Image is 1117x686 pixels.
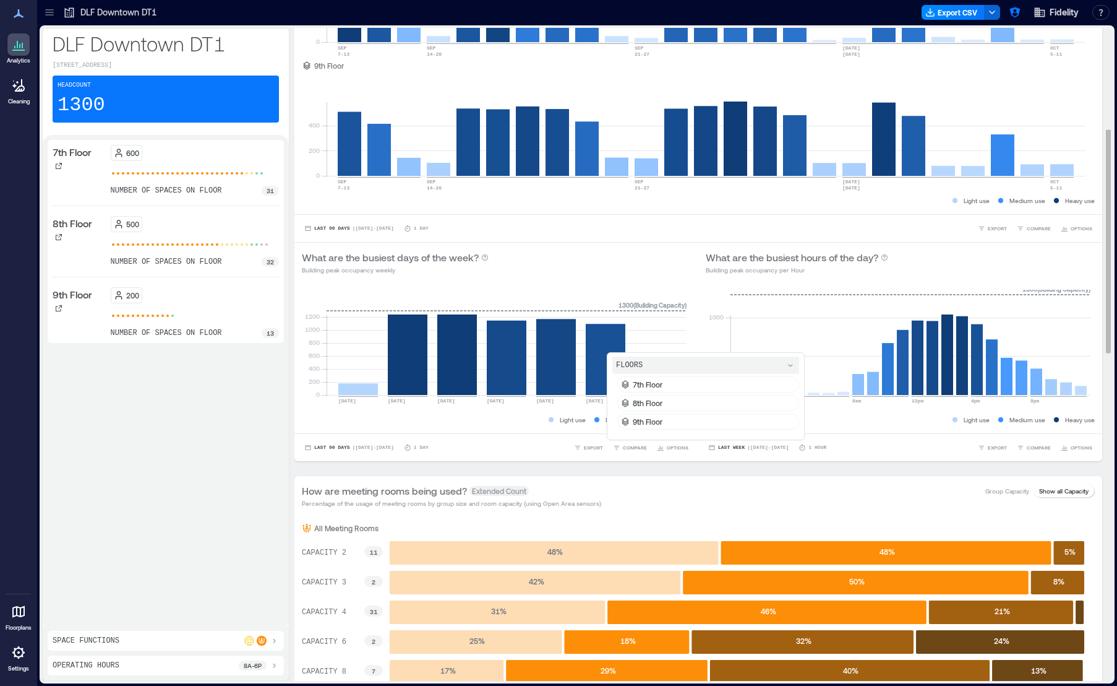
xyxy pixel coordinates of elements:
[620,636,636,645] text: 18 %
[338,45,347,51] text: SEP
[843,666,858,675] text: 40 %
[469,636,485,645] text: 25 %
[586,398,604,404] text: [DATE]
[8,665,29,672] p: Settings
[338,185,349,191] text: 7-13
[1050,51,1062,57] text: 5-11
[309,378,320,385] tspan: 200
[1030,2,1082,22] button: Fidelity
[314,523,379,533] p: All Meeting Rooms
[995,607,1010,615] text: 21 %
[302,549,346,557] text: CAPACITY 2
[667,444,688,451] span: OPTIONS
[58,93,105,118] p: 1300
[988,225,1007,232] span: EXPORT
[316,391,320,398] tspan: 0
[1027,225,1051,232] span: COMPARE
[808,444,826,451] p: 1 Hour
[440,666,456,675] text: 17 %
[53,661,119,671] p: Operating Hours
[975,222,1009,235] button: EXPORT
[126,148,139,158] p: 600
[706,265,888,275] p: Building peak occupancy per Hour
[3,71,34,109] a: Cleaning
[6,624,32,632] p: Floorplans
[1071,225,1092,232] span: OPTIONS
[302,484,467,498] p: How are meeting rooms being used?
[706,441,791,454] button: Last Week |[DATE]-[DATE]
[964,196,990,206] p: Light use
[302,498,601,508] p: Percentage of the usage of meeting rooms by group size and room capacity (using Open Area sensors)
[53,636,119,646] p: Space Functions
[985,486,1029,496] p: Group Capacity
[302,265,489,275] p: Building peak occupancy weekly
[633,417,662,427] p: 9th Floor
[1039,486,1089,496] p: Show all Capacity
[635,179,644,185] text: SEP
[302,441,396,454] button: Last 90 Days |[DATE]-[DATE]
[964,415,990,425] p: Light use
[491,607,507,615] text: 31 %
[616,360,643,370] p: FLOORS
[635,185,649,191] text: 21-27
[4,638,33,676] a: Settings
[635,51,649,57] text: 21-27
[414,225,429,232] p: 1 Day
[852,398,862,404] text: 8am
[601,666,616,675] text: 29 %
[309,339,320,346] tspan: 800
[1058,441,1095,454] button: OPTIONS
[610,441,649,454] button: COMPARE
[437,398,455,404] text: [DATE]
[338,398,356,404] text: [DATE]
[126,290,139,300] p: 200
[53,61,279,71] p: [STREET_ADDRESS]
[796,636,811,645] text: 32 %
[338,51,349,57] text: 7-13
[971,398,980,404] text: 4pm
[309,352,320,359] tspan: 600
[842,185,860,191] text: [DATE]
[761,607,776,615] text: 46 %
[126,219,139,229] p: 500
[7,57,30,64] p: Analytics
[469,486,529,496] span: Extended Count
[1065,415,1095,425] p: Heavy use
[302,608,346,617] text: CAPACITY 4
[994,636,1009,645] text: 24 %
[53,31,279,56] p: DLF Downtown DT1
[606,415,641,425] p: Medium use
[1030,398,1040,404] text: 8pm
[922,5,985,20] button: Export CSV
[1058,222,1095,235] button: OPTIONS
[316,38,320,45] tspan: 0
[529,577,544,586] text: 42 %
[3,30,34,68] a: Analytics
[314,61,344,71] p: 9th Floor
[1014,222,1053,235] button: COMPARE
[1053,577,1064,586] text: 8 %
[80,6,156,19] p: DLF Downtown DT1
[305,313,320,320] tspan: 1200
[267,328,274,338] p: 13
[1050,185,1062,191] text: 5-11
[302,222,396,235] button: Last 90 Days |[DATE]-[DATE]
[302,638,346,646] text: CAPACITY 6
[2,597,35,635] a: Floorplans
[849,577,865,586] text: 50 %
[1064,547,1076,556] text: 5 %
[427,185,442,191] text: 14-20
[305,326,320,333] tspan: 1000
[1050,6,1079,19] span: Fidelity
[53,287,92,302] p: 9th Floor
[975,441,1009,454] button: EXPORT
[633,380,662,389] p: 7th Floor
[53,216,92,231] p: 8th Floor
[427,51,442,57] text: 14-20
[244,661,262,671] p: 8a - 6p
[654,441,691,454] button: OPTIONS
[1014,441,1053,454] button: COMPARE
[1065,196,1095,206] p: Heavy use
[842,45,860,51] text: [DATE]
[388,398,406,404] text: [DATE]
